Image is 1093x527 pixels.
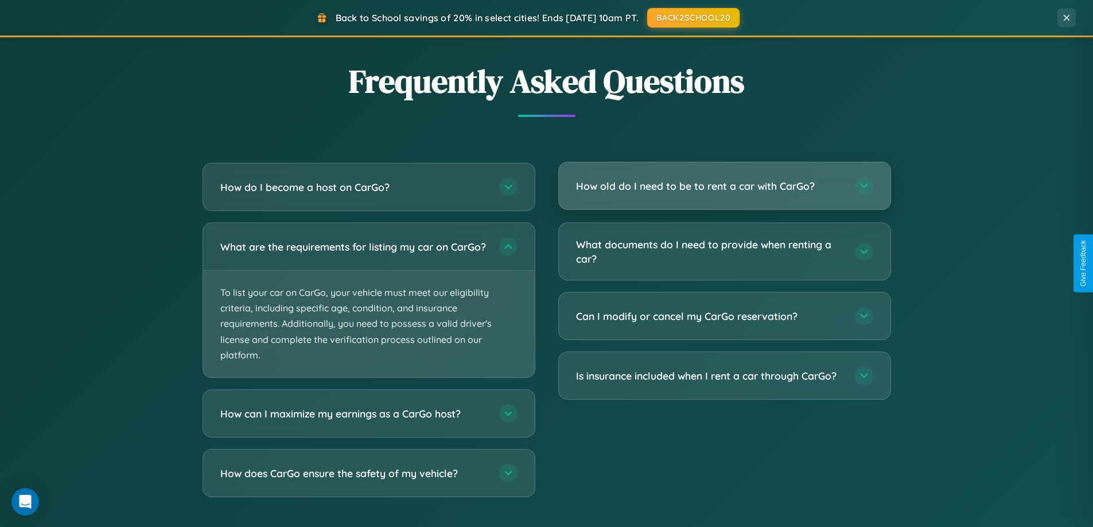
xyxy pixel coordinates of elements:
[220,407,488,421] h3: How can I maximize my earnings as a CarGo host?
[576,309,843,323] h3: Can I modify or cancel my CarGo reservation?
[1079,240,1087,287] div: Give Feedback
[11,488,39,516] div: Open Intercom Messenger
[576,369,843,383] h3: Is insurance included when I rent a car through CarGo?
[203,59,891,103] h2: Frequently Asked Questions
[336,12,639,24] span: Back to School savings of 20% in select cities! Ends [DATE] 10am PT.
[647,8,740,28] button: BACK2SCHOOL20
[576,237,843,266] h3: What documents do I need to provide when renting a car?
[220,466,488,481] h3: How does CarGo ensure the safety of my vehicle?
[220,240,488,254] h3: What are the requirements for listing my car on CarGo?
[576,179,843,193] h3: How old do I need to be to rent a car with CarGo?
[220,180,488,194] h3: How do I become a host on CarGo?
[203,271,535,377] p: To list your car on CarGo, your vehicle must meet our eligibility criteria, including specific ag...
